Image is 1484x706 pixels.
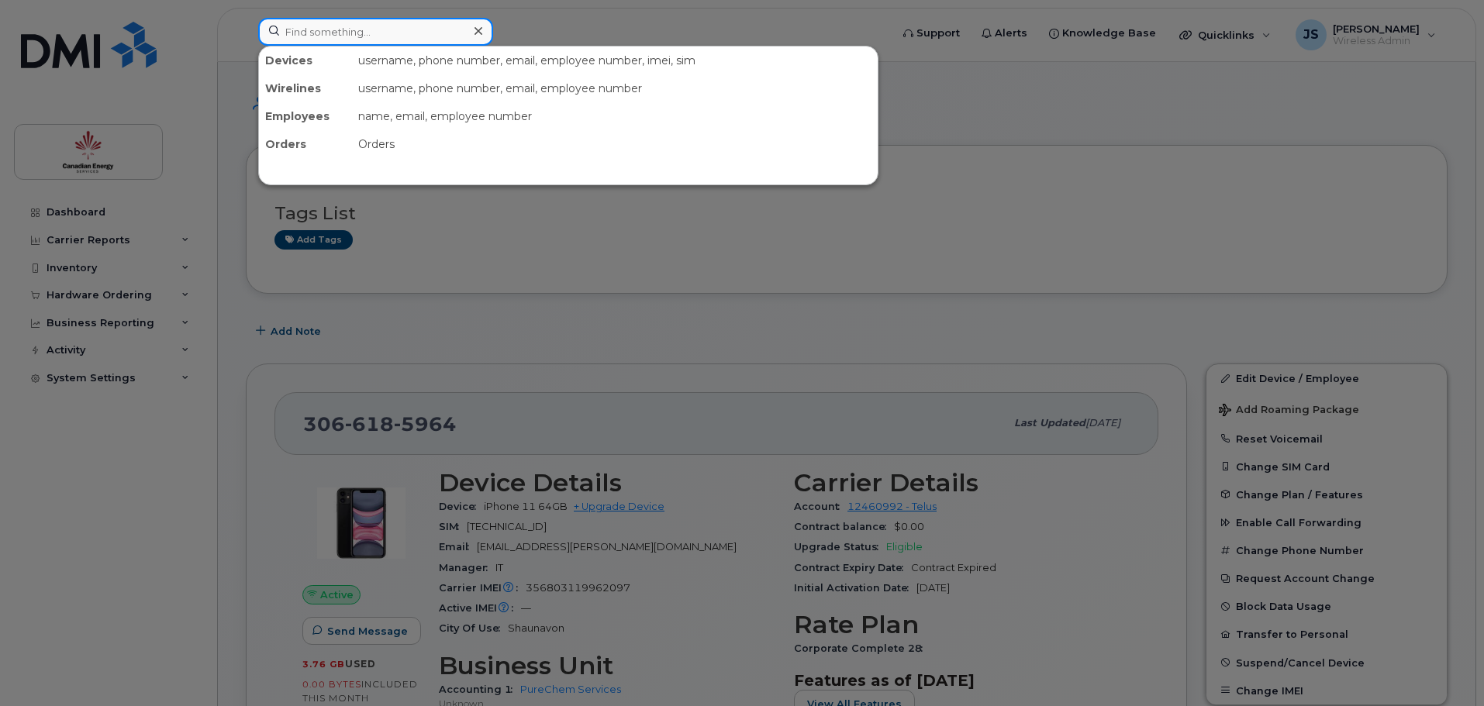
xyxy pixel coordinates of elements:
div: username, phone number, email, employee number, imei, sim [352,46,878,74]
div: Orders [352,130,878,158]
div: Wirelines [259,74,352,102]
div: Devices [259,46,352,74]
div: name, email, employee number [352,102,878,130]
div: Employees [259,102,352,130]
div: Orders [259,130,352,158]
div: username, phone number, email, employee number [352,74,878,102]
